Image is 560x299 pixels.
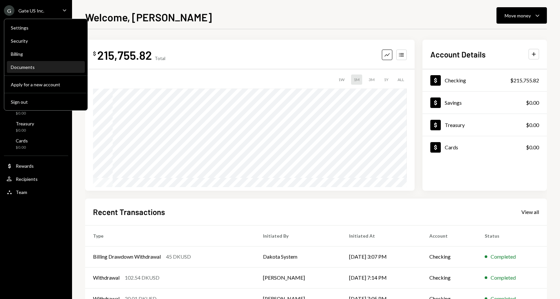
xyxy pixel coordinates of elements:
div: Sign out [11,99,81,105]
h1: Welcome, [PERSON_NAME] [85,11,212,24]
a: Settings [7,22,85,33]
div: Savings [445,99,462,106]
a: Recipients [4,173,68,185]
div: 1M [351,75,362,85]
h2: Recent Transactions [93,206,165,217]
th: Type [85,225,255,246]
td: Checking [421,267,477,288]
div: Security [11,38,81,44]
div: Move money [505,12,531,19]
a: Team [4,186,68,198]
div: Withdrawal [93,274,120,282]
a: Checking$215,755.82 [422,69,547,91]
div: Treasury [445,122,465,128]
div: Apply for a new account [11,82,81,87]
a: Billing [7,48,85,60]
td: Dakota System [255,246,341,267]
div: Gate US Inc. [18,8,44,13]
div: 1W [336,75,347,85]
div: 45 DKUSD [166,253,191,261]
a: Documents [7,61,85,73]
h2: Account Details [430,49,486,60]
div: $0.00 [16,145,28,150]
button: Sign out [7,96,85,108]
a: Cards$0.00 [422,136,547,158]
div: $0.00 [526,143,539,151]
div: Documents [11,64,81,70]
div: $0.00 [526,99,539,107]
a: Savings$0.00 [422,92,547,114]
div: Billing [11,51,81,57]
div: Completed [491,274,516,282]
th: Account [421,225,477,246]
a: Security [7,35,85,47]
a: Cards$0.00 [4,136,68,152]
th: Status [477,225,547,246]
div: 215,755.82 [97,48,152,62]
div: Cards [16,138,28,143]
button: Apply for a new account [7,79,85,91]
div: Completed [491,253,516,261]
div: Checking [445,77,466,83]
div: Total [155,55,165,61]
div: ALL [395,75,407,85]
div: 3M [366,75,377,85]
button: Move money [496,7,547,24]
td: Checking [421,246,477,267]
div: Settings [11,25,81,31]
td: [PERSON_NAME] [255,267,341,288]
div: $0.00 [526,121,539,129]
div: Treasury [16,121,34,126]
div: 102.54 DKUSD [125,274,159,282]
div: $215,755.82 [510,76,539,84]
div: 1Y [381,75,391,85]
div: Team [16,189,27,195]
div: $0.00 [16,128,34,133]
th: Initiated By [255,225,341,246]
td: [DATE] 7:14 PM [341,267,421,288]
div: $ [93,50,96,57]
a: Treasury$0.00 [422,114,547,136]
td: [DATE] 3:07 PM [341,246,421,267]
div: Rewards [16,163,34,169]
div: Billing Drawdown Withdrawal [93,253,161,261]
div: Cards [445,144,458,150]
a: Treasury$0.00 [4,119,68,135]
div: G [4,5,14,16]
th: Initiated At [341,225,421,246]
a: Rewards [4,160,68,172]
a: View all [521,208,539,215]
div: Recipients [16,176,38,182]
div: $0.00 [16,111,31,116]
